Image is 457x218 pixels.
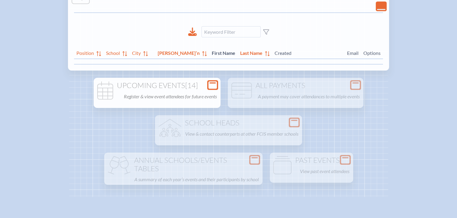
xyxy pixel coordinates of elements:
[188,27,197,36] div: Download to CSV
[185,81,198,90] span: [14]
[300,167,349,175] p: View past event attendees
[201,26,261,37] input: Keyword Filter
[96,81,218,90] h1: Upcoming Events
[132,49,141,56] span: City
[107,156,260,173] h1: Annual Schools/Events Tables
[240,49,262,56] span: Last Name
[275,49,342,56] span: Created
[258,92,360,101] p: A payment may cover attendances to multiple events
[230,81,361,90] h1: All Payments
[106,49,120,56] span: School
[124,92,217,101] p: Register & view event attendees for future events
[212,49,235,56] span: First Name
[134,175,259,184] p: A summary of each year’s events and their participants by school
[272,156,351,165] h1: Past Events
[157,119,300,127] h1: School Heads
[363,49,381,56] span: Options
[185,130,298,138] p: View & contact counterparts at other FCIS member schools
[347,49,359,56] span: Email
[158,49,200,56] span: [PERSON_NAME]’n
[76,49,94,56] span: Position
